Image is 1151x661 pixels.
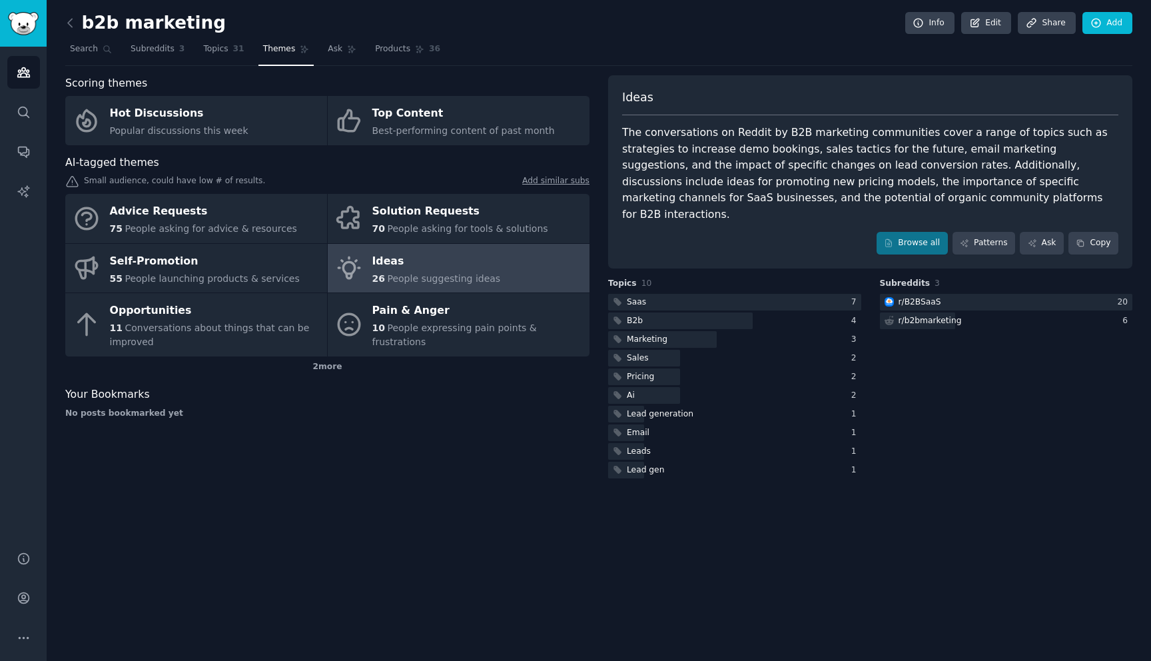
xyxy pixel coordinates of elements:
[328,293,589,356] a: Pain & Anger10People expressing pain points & frustrations
[1018,12,1075,35] a: Share
[328,194,589,243] a: Solution Requests70People asking for tools & solutions
[110,125,248,136] span: Popular discussions this week
[65,194,327,243] a: Advice Requests75People asking for advice & resources
[1020,232,1064,255] a: Ask
[372,301,583,322] div: Pain & Anger
[1122,315,1132,327] div: 6
[372,103,555,125] div: Top Content
[627,390,635,402] div: Ai
[627,371,654,383] div: Pricing
[885,297,894,307] img: B2BSaaS
[198,39,248,66] a: Topics31
[328,96,589,145] a: Top ContentBest-performing content of past month
[899,297,941,309] div: r/ B2BSaaS
[126,39,189,66] a: Subreddits3
[263,43,296,55] span: Themes
[387,223,548,234] span: People asking for tools & solutions
[608,331,861,348] a: Marketing3
[953,232,1015,255] a: Patterns
[387,273,500,284] span: People suggesting ideas
[627,408,693,420] div: Lead generation
[851,408,861,420] div: 1
[372,223,385,234] span: 70
[851,446,861,458] div: 1
[877,232,948,255] a: Browse all
[110,301,320,322] div: Opportunities
[851,297,861,309] div: 7
[1082,12,1132,35] a: Add
[608,424,861,441] a: Email1
[372,201,548,223] div: Solution Requests
[65,96,327,145] a: Hot DiscussionsPopular discussions this week
[125,223,296,234] span: People asking for advice & resources
[627,334,667,346] div: Marketing
[372,273,385,284] span: 26
[851,371,861,383] div: 2
[65,356,589,378] div: 2 more
[372,323,385,333] span: 10
[323,39,361,66] a: Ask
[608,443,861,460] a: Leads1
[851,334,861,346] div: 3
[608,368,861,385] a: Pricing2
[627,315,643,327] div: B2b
[328,43,342,55] span: Ask
[622,125,1118,223] div: The conversations on Reddit by B2B marketing communities cover a range of topics such as strategi...
[851,427,861,439] div: 1
[372,323,537,347] span: People expressing pain points & frustrations
[65,175,589,189] div: Small audience, could have low # of results.
[65,155,159,171] span: AI-tagged themes
[65,39,117,66] a: Search
[961,12,1011,35] a: Edit
[851,352,861,364] div: 2
[627,464,664,476] div: Lead gen
[65,13,226,34] h2: b2b marketing
[880,278,931,290] span: Subreddits
[65,408,589,420] div: No posts bookmarked yet
[627,427,649,439] div: Email
[233,43,244,55] span: 31
[110,323,123,333] span: 11
[1117,297,1132,309] div: 20
[203,43,228,55] span: Topics
[899,315,962,327] div: r/ b2bmarketing
[627,446,651,458] div: Leads
[110,323,310,347] span: Conversations about things that can be improved
[131,43,175,55] span: Subreddits
[110,103,248,125] div: Hot Discussions
[70,43,98,55] span: Search
[608,278,637,290] span: Topics
[110,251,300,272] div: Self-Promotion
[370,39,445,66] a: Products36
[627,352,649,364] div: Sales
[65,386,150,403] span: Your Bookmarks
[608,294,861,311] a: Saas7
[375,43,410,55] span: Products
[258,39,314,66] a: Themes
[851,315,861,327] div: 4
[608,462,861,478] a: Lead gen1
[851,464,861,476] div: 1
[372,251,501,272] div: Ideas
[641,279,652,288] span: 10
[851,390,861,402] div: 2
[880,313,1133,329] a: r/b2bmarketing6
[1068,232,1118,255] button: Copy
[608,387,861,404] a: Ai2
[608,350,861,366] a: Sales2
[429,43,440,55] span: 36
[65,293,327,356] a: Opportunities11Conversations about things that can be improved
[179,43,185,55] span: 3
[880,294,1133,311] a: B2BSaaSr/B2BSaaS20
[522,175,589,189] a: Add similar subs
[110,201,297,223] div: Advice Requests
[125,273,299,284] span: People launching products & services
[110,223,123,234] span: 75
[372,125,555,136] span: Best-performing content of past month
[622,89,653,106] span: Ideas
[8,12,39,35] img: GummySearch logo
[627,297,646,309] div: Saas
[905,12,955,35] a: Info
[608,406,861,422] a: Lead generation1
[328,244,589,293] a: Ideas26People suggesting ideas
